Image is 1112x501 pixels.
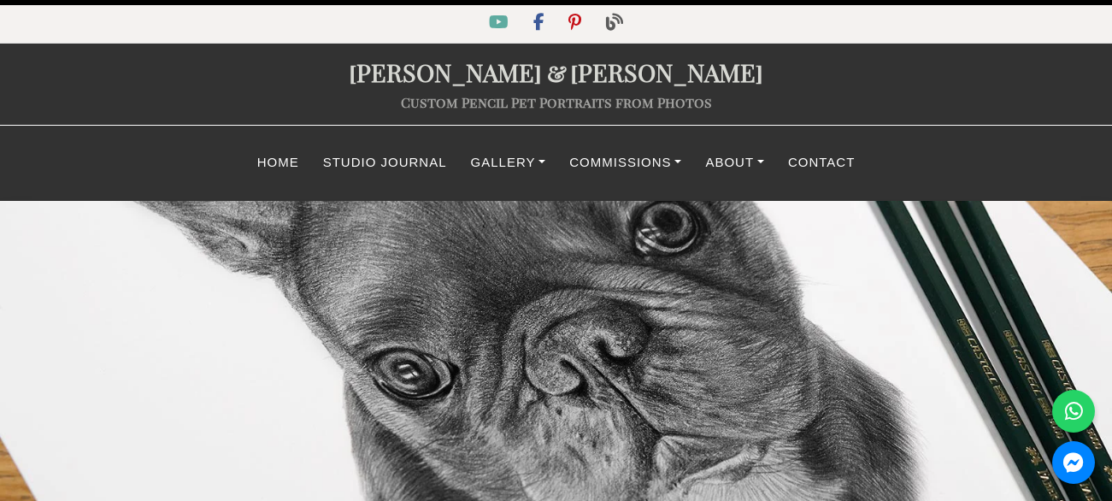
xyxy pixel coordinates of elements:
[311,146,459,180] a: Studio Journal
[557,146,693,180] a: Commissions
[479,16,522,31] a: YouTube
[693,146,776,180] a: About
[558,16,595,31] a: Pinterest
[523,16,558,31] a: Facebook
[459,146,558,180] a: Gallery
[596,16,633,31] a: Blog
[349,56,763,88] a: [PERSON_NAME]&[PERSON_NAME]
[542,56,570,88] span: &
[1052,441,1095,484] a: Messenger
[401,93,712,111] a: Custom Pencil Pet Portraits from Photos
[1052,390,1095,433] a: WhatsApp
[776,146,867,180] a: Contact
[245,146,311,180] a: Home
